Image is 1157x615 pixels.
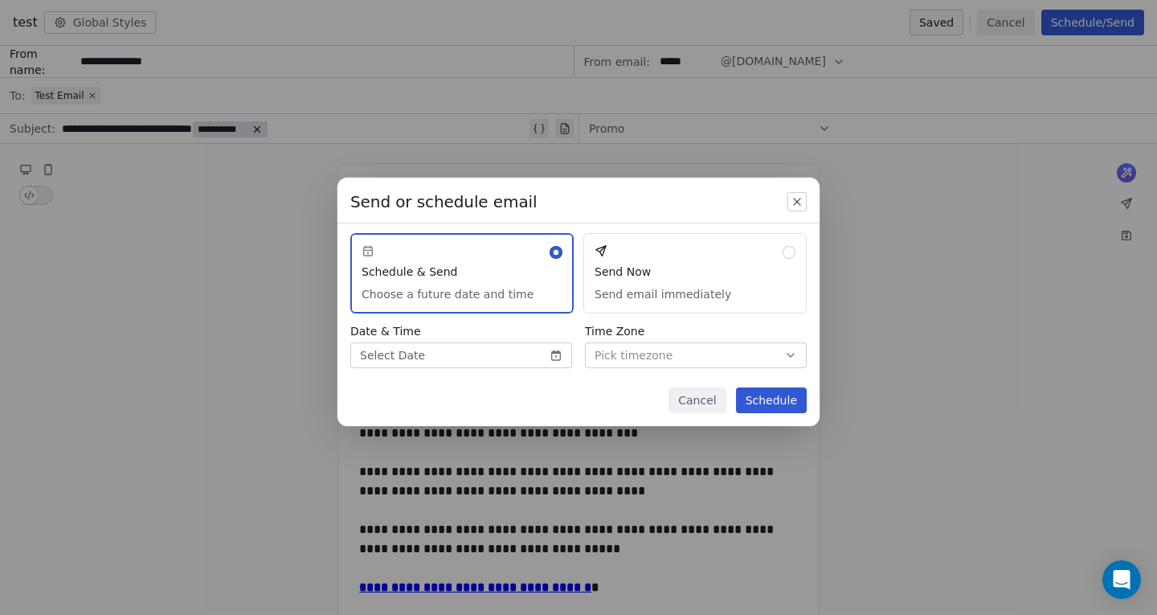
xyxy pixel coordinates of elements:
span: Time Zone [585,323,807,339]
span: Select Date [360,347,425,364]
button: Schedule [736,387,807,413]
button: Select Date [350,342,572,368]
button: Pick timezone [585,342,807,368]
button: Cancel [668,387,726,413]
span: Date & Time [350,323,572,339]
span: Send or schedule email [350,191,538,213]
span: Pick timezone [595,347,673,364]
